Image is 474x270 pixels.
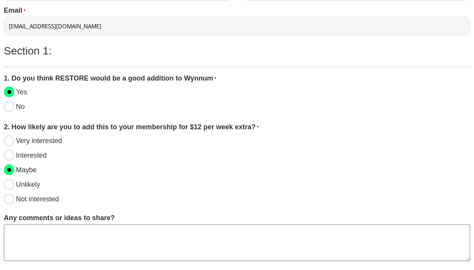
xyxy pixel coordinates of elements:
[16,89,27,95] label: Yes
[4,73,216,84] legend: 1. Do you think RESTORE would be a good addition to Wynnum
[4,44,464,58] h3: Section 1:
[16,196,59,202] label: Not interested
[4,122,259,132] legend: 2. How likely are you to add this to your membership for $12 per week extra?
[16,137,62,144] label: Very interested
[16,181,40,188] label: Unlikely
[4,7,25,14] label: Email
[16,103,25,110] label: No
[16,166,36,173] label: Maybe
[4,214,115,221] label: Any comments or ideas to share?
[16,152,46,159] label: Interested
